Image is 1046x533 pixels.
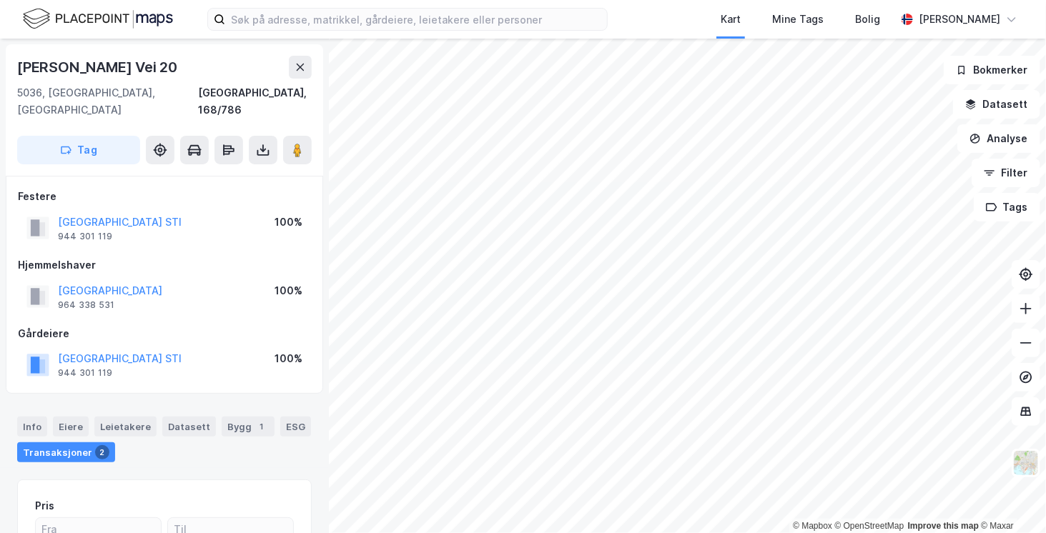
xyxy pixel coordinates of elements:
div: Hjemmelshaver [18,256,311,274]
iframe: Chat Widget [975,464,1046,533]
div: Bolig [855,11,880,28]
div: Transaksjoner [17,442,115,462]
a: Mapbox [793,521,832,531]
button: Datasett [953,90,1040,119]
div: Eiere [53,417,89,437]
div: Kontrollprogram for chat [975,464,1046,533]
div: Kart [721,11,741,28]
img: logo.f888ab2527a4732fd821a326f86c7f29.svg [23,6,173,31]
button: Tags [974,193,1040,221]
input: Søk på adresse, matrikkel, gårdeiere, leietakere eller personer [225,9,607,30]
div: 944 301 119 [58,367,112,379]
div: 944 301 119 [58,231,112,242]
div: Info [17,417,47,437]
div: Festere [18,188,311,205]
div: Gårdeiere [18,325,311,342]
div: 5036, [GEOGRAPHIC_DATA], [GEOGRAPHIC_DATA] [17,84,198,119]
div: Datasett [162,417,216,437]
div: ESG [280,417,311,437]
div: 2 [95,445,109,459]
div: Mine Tags [772,11,824,28]
button: Tag [17,136,140,164]
div: Bygg [222,417,275,437]
a: Improve this map [908,521,979,531]
div: Pris [35,497,54,514]
button: Bokmerker [944,56,1040,84]
div: 1 [255,419,269,434]
div: 964 338 531 [58,299,114,311]
div: 100% [275,282,302,299]
a: OpenStreetMap [835,521,904,531]
div: Leietakere [94,417,157,437]
div: [GEOGRAPHIC_DATA], 168/786 [198,84,312,119]
div: 100% [275,214,302,231]
button: Filter [972,159,1040,187]
button: Analyse [957,124,1040,153]
div: [PERSON_NAME] Vei 20 [17,56,180,79]
div: [PERSON_NAME] [919,11,1000,28]
div: 100% [275,350,302,367]
img: Z [1012,449,1040,477]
